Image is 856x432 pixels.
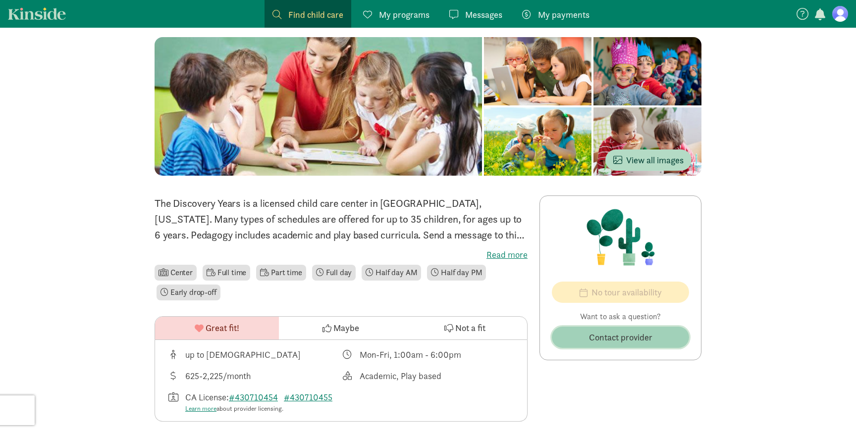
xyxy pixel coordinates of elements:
div: This provider's education philosophy [341,369,516,383]
li: Part time [256,265,306,281]
div: Mon-Fri, 1:00am - 6:00pm [360,348,461,361]
button: Great fit! [155,317,279,339]
span: No tour availability [591,286,662,299]
div: up to [DEMOGRAPHIC_DATA] [185,348,301,361]
label: Read more [155,249,528,261]
a: Learn more [185,404,216,413]
span: Maybe [333,321,359,335]
button: View all images [605,149,692,171]
span: Find child care [288,8,343,21]
button: Maybe [279,317,403,339]
div: Age range for children that this provider cares for [167,348,341,361]
button: No tour availability [552,282,689,303]
div: Academic, Play based [360,369,441,383]
li: Early drop-off [157,285,220,300]
li: Full time [203,265,250,281]
li: Full day [312,265,356,281]
span: View all images [613,153,684,167]
button: Not a fit [403,317,527,339]
span: Messages [465,8,502,21]
button: Contact provider [552,327,689,348]
div: License number [167,390,341,414]
span: My programs [379,8,429,21]
div: 625-2,225/month [185,369,251,383]
span: Contact provider [589,331,652,344]
div: about provider licensing. [185,404,336,414]
div: Class schedule [341,348,516,361]
p: Want to ask a question? [552,311,689,323]
p: The Discovery Years is a licensed child care center in [GEOGRAPHIC_DATA], [US_STATE]. Many types ... [155,195,528,243]
li: Half day PM [427,265,486,281]
div: CA License: [185,390,336,414]
li: Center [155,265,197,281]
li: Half day AM [362,265,421,281]
div: Average tuition for this program [167,369,341,383]
span: Not a fit [455,321,485,335]
span: Great fit! [206,321,239,335]
span: My payments [538,8,589,21]
a: #430710454 [229,391,278,403]
a: Kinside [8,7,66,20]
a: #430710455 [284,391,332,403]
